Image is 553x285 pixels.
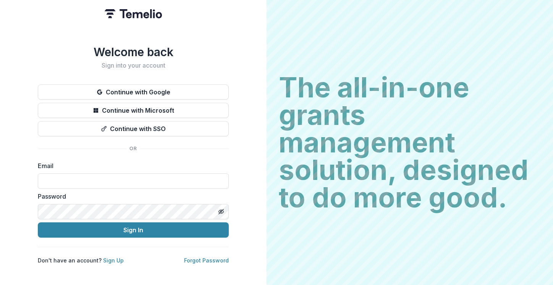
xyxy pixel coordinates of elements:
h1: Welcome back [38,45,229,59]
button: Continue with Microsoft [38,103,229,118]
button: Continue with SSO [38,121,229,136]
a: Forgot Password [184,257,229,264]
label: Password [38,192,224,201]
h2: Sign into your account [38,62,229,69]
button: Sign In [38,222,229,238]
button: Toggle password visibility [215,206,227,218]
label: Email [38,161,224,170]
button: Continue with Google [38,84,229,100]
img: Temelio [105,9,162,18]
p: Don't have an account? [38,256,124,264]
a: Sign Up [103,257,124,264]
